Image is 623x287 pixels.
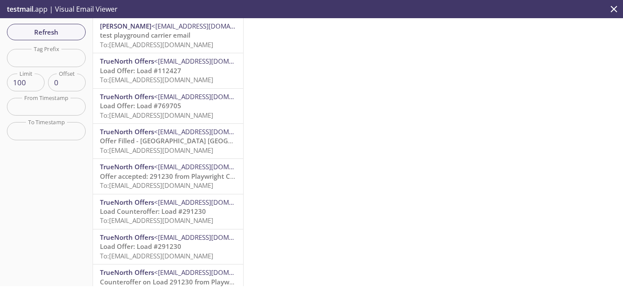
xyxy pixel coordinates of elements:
[93,89,243,123] div: TrueNorth Offers<[EMAIL_ADDRESS][DOMAIN_NAME]>Load Offer: Load #769705To:[EMAIL_ADDRESS][DOMAIN_N...
[100,101,181,110] span: Load Offer: Load #769705
[100,216,213,225] span: To: [EMAIL_ADDRESS][DOMAIN_NAME]
[100,268,154,277] span: TrueNorth Offers
[100,22,151,30] span: [PERSON_NAME]
[100,242,181,251] span: Load Offer: Load #291230
[154,57,266,65] span: <[EMAIL_ADDRESS][DOMAIN_NAME]>
[100,92,154,101] span: TrueNorth Offers
[151,22,263,30] span: <[EMAIL_ADDRESS][DOMAIN_NAME]>
[154,198,266,206] span: <[EMAIL_ADDRESS][DOMAIN_NAME]>
[100,252,213,260] span: To: [EMAIL_ADDRESS][DOMAIN_NAME]
[154,162,266,171] span: <[EMAIL_ADDRESS][DOMAIN_NAME]>
[7,24,86,40] button: Refresh
[100,146,213,155] span: To: [EMAIL_ADDRESS][DOMAIN_NAME]
[154,233,266,242] span: <[EMAIL_ADDRESS][DOMAIN_NAME]>
[100,66,181,75] span: Load Offer: Load #112427
[14,26,79,38] span: Refresh
[93,229,243,264] div: TrueNorth Offers<[EMAIL_ADDRESS][DOMAIN_NAME]>Load Offer: Load #291230To:[EMAIL_ADDRESS][DOMAIN_N...
[93,53,243,88] div: TrueNorth Offers<[EMAIL_ADDRESS][DOMAIN_NAME]>Load Offer: Load #112427To:[EMAIL_ADDRESS][DOMAIN_N...
[100,207,206,216] span: Load Counteroffer: Load #291230
[154,92,266,101] span: <[EMAIL_ADDRESS][DOMAIN_NAME]>
[7,4,33,14] span: testmail
[100,172,247,181] span: Offer accepted: 291230 from Playwright Carrier
[100,198,154,206] span: TrueNorth Offers
[154,127,266,136] span: <[EMAIL_ADDRESS][DOMAIN_NAME]>
[154,268,266,277] span: <[EMAIL_ADDRESS][DOMAIN_NAME]>
[93,194,243,229] div: TrueNorth Offers<[EMAIL_ADDRESS][DOMAIN_NAME]>Load Counteroffer: Load #291230To:[EMAIL_ADDRESS][D...
[100,111,213,119] span: To: [EMAIL_ADDRESS][DOMAIN_NAME]
[100,136,417,145] span: Offer Filled - [GEOGRAPHIC_DATA] [GEOGRAPHIC_DATA] to [GEOGRAPHIC_DATA] [GEOGRAPHIC_DATA]
[93,159,243,193] div: TrueNorth Offers<[EMAIL_ADDRESS][DOMAIN_NAME]>Offer accepted: 291230 from Playwright CarrierTo:[E...
[100,181,213,190] span: To: [EMAIL_ADDRESS][DOMAIN_NAME]
[100,31,190,39] span: test playground carrier email
[100,277,267,286] span: Counteroffer on Load 291230 from Playwright Carrier
[93,18,243,53] div: [PERSON_NAME]<[EMAIL_ADDRESS][DOMAIN_NAME]>test playground carrier emailTo:[EMAIL_ADDRESS][DOMAIN...
[100,40,213,49] span: To: [EMAIL_ADDRESS][DOMAIN_NAME]
[100,57,154,65] span: TrueNorth Offers
[100,162,154,171] span: TrueNorth Offers
[100,233,154,242] span: TrueNorth Offers
[100,75,213,84] span: To: [EMAIL_ADDRESS][DOMAIN_NAME]
[100,127,154,136] span: TrueNorth Offers
[93,124,243,158] div: TrueNorth Offers<[EMAIL_ADDRESS][DOMAIN_NAME]>Offer Filled - [GEOGRAPHIC_DATA] [GEOGRAPHIC_DATA] ...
